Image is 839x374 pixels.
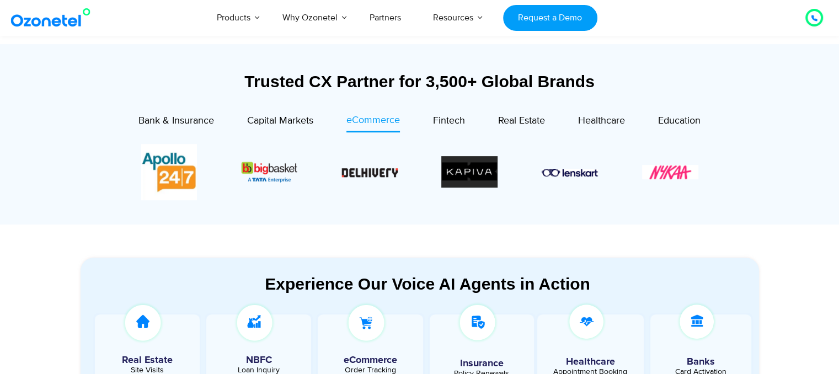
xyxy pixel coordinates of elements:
span: Education [658,115,701,127]
a: Education [658,113,701,132]
span: Bank & Insurance [138,115,214,127]
div: Order Tracking [323,366,417,374]
div: Trusted CX Partner for 3,500+ Global Brands [81,72,759,91]
span: eCommerce [346,114,400,126]
div: Site Visits [100,366,194,374]
h5: NBFC [212,355,306,365]
span: Real Estate [498,115,545,127]
span: Healthcare [578,115,625,127]
div: Experience Our Voice AI Agents in Action [92,274,764,293]
a: Capital Markets [247,113,313,132]
h5: Real Estate [100,355,194,365]
a: Fintech [433,113,465,132]
div: Image Carousel [141,144,698,200]
a: eCommerce [346,113,400,132]
h5: Banks [656,357,746,367]
a: Request a Demo [503,5,597,31]
a: Healthcare [578,113,625,132]
span: Capital Markets [247,115,313,127]
span: Fintech [433,115,465,127]
h5: Healthcare [546,357,635,367]
h5: Insurance [435,359,528,368]
a: Real Estate [498,113,545,132]
h5: eCommerce [323,355,417,365]
a: Bank & Insurance [138,113,214,132]
div: Loan Inquiry [212,366,306,374]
